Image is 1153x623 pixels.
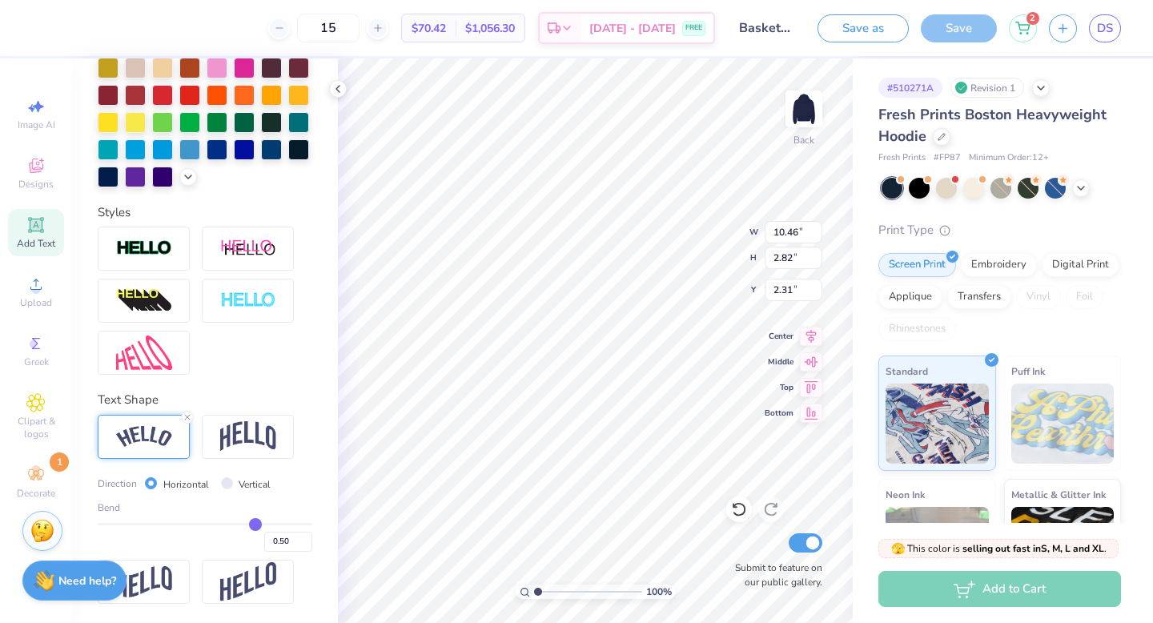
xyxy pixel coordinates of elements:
div: Vinyl [1016,285,1061,309]
span: $1,056.30 [465,20,515,37]
span: DS [1097,19,1113,38]
img: Free Distort [116,336,172,370]
img: Neon Ink [886,507,989,587]
strong: selling out fast in S, M, L and XL [962,542,1104,555]
div: Rhinestones [878,317,956,341]
span: 100 % [646,585,672,599]
span: Fresh Prints Boston Heavyweight Hoodie [878,105,1107,146]
span: Top [765,382,793,393]
span: Middle [765,356,793,368]
span: Puff Ink [1011,363,1045,380]
span: Center [765,331,793,342]
img: Rise [220,562,276,601]
span: Greek [24,356,49,368]
span: Metallic & Glitter Ink [1011,486,1106,503]
img: Back [788,93,820,125]
div: Screen Print [878,253,956,277]
span: Direction [98,476,137,491]
span: Decorate [17,487,55,500]
div: Applique [878,285,942,309]
img: Puff Ink [1011,384,1115,464]
span: 🫣 [891,541,905,557]
img: Negative Space [220,291,276,310]
img: Shadow [220,239,276,259]
div: Digital Print [1042,253,1119,277]
label: Horizontal [163,477,209,492]
span: Neon Ink [886,486,925,503]
span: $70.42 [412,20,446,37]
img: Arch [220,421,276,452]
span: 2 [1026,12,1039,25]
div: Text Shape [98,391,312,409]
span: 1 [50,452,69,472]
img: 3d Illusion [116,288,172,314]
input: Untitled Design [727,12,805,44]
span: Add Text [17,237,55,250]
img: Arc [116,426,172,448]
img: Flag [116,566,172,597]
span: [DATE] - [DATE] [589,20,676,37]
span: This color is . [891,541,1107,556]
button: Save as [818,14,909,42]
span: Minimum Order: 12 + [969,151,1049,165]
span: Fresh Prints [878,151,926,165]
label: Vertical [239,477,271,492]
div: Back [793,133,814,147]
div: Styles [98,203,312,222]
div: Foil [1066,285,1103,309]
label: Submit to feature on our public gallery. [726,561,822,589]
img: Stroke [116,239,172,258]
div: Embroidery [961,253,1037,277]
span: Upload [20,296,52,309]
span: Designs [18,178,54,191]
span: FREE [685,22,702,34]
a: DS [1089,14,1121,42]
div: Revision 1 [950,78,1024,98]
span: Image AI [18,119,55,131]
div: # 510271A [878,78,942,98]
div: Print Type [878,221,1121,239]
span: Bottom [765,408,793,419]
div: Transfers [947,285,1011,309]
span: Bend [98,500,120,515]
span: Standard [886,363,928,380]
strong: Need help? [58,573,116,589]
img: Standard [886,384,989,464]
img: Metallic & Glitter Ink [1011,507,1115,587]
input: – – [297,14,360,42]
span: # FP87 [934,151,961,165]
span: Clipart & logos [8,415,64,440]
